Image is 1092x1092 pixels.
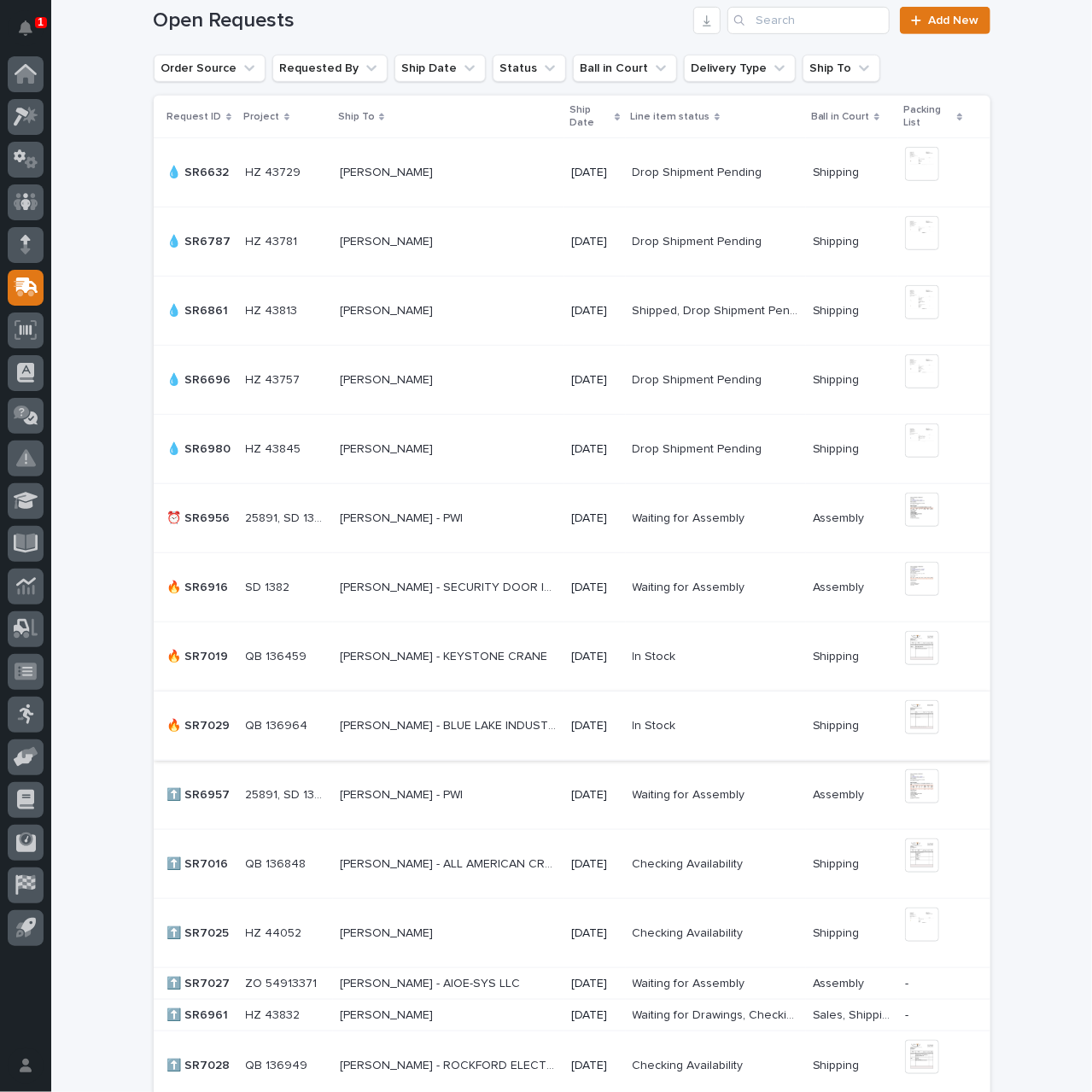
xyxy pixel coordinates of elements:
p: [DATE] [571,1008,619,1023]
p: Shipping [813,1055,863,1073]
p: Shipping [813,301,863,318]
p: ⬆️ SR7028 [167,1055,234,1073]
a: Add New [900,7,990,34]
p: [DATE] [571,235,619,249]
p: Ship Date [569,101,610,132]
p: [DATE] [571,166,619,180]
tr: ⬆️ SR7027⬆️ SR7027 ZO 54913371ZO 54913371 [PERSON_NAME] - AIOE-SYS LLC[PERSON_NAME] - AIOE-SYS LL... [154,968,990,1000]
p: Waiting for Drawings, Checking Availability [633,1005,803,1023]
div: Search [727,7,890,34]
p: Request ID [167,108,222,126]
p: Waiting for Assembly [633,508,749,526]
p: [DATE] [571,788,619,803]
p: ⬆️ SR6957 [167,785,234,803]
p: [DATE] [571,373,619,388]
p: [PERSON_NAME] [340,301,436,318]
p: [PERSON_NAME] - BLUE LAKE INDUSTRIES [340,715,561,733]
p: [DATE] [571,581,619,595]
button: Status [493,55,566,82]
p: Drop Shipment Pending [633,370,766,388]
p: SD 1382 [246,577,294,595]
p: [DATE] [571,719,619,733]
p: In Stock [633,715,680,733]
p: 💧 SR6861 [167,301,232,318]
p: [DATE] [571,857,619,872]
p: HZ 43832 [246,1005,304,1023]
button: Ship Date [394,55,486,82]
p: Shipping [813,162,863,180]
p: Assembly [813,508,868,526]
button: Ball in Court [573,55,677,82]
p: [PERSON_NAME] [340,1005,436,1023]
p: 💧 SR6696 [167,370,235,388]
p: 25891, SD 1387 [246,785,330,803]
p: 25891, SD 1386 [246,508,330,526]
p: [DATE] [571,511,619,526]
p: [PERSON_NAME] - PWI [340,508,466,526]
p: [DATE] [571,977,619,991]
button: Notifications [8,10,44,46]
p: Drop Shipment Pending [633,162,766,180]
p: Checking Availability [633,1055,747,1073]
p: Shipping [813,370,863,388]
p: [PERSON_NAME] [340,162,436,180]
tr: ⬆️ SR7025⬆️ SR7025 HZ 44052HZ 44052 [PERSON_NAME][PERSON_NAME] [DATE]Checking AvailabilityCheckin... [154,899,990,968]
p: ⬆️ SR7027 [167,973,234,991]
span: Add New [929,15,979,26]
p: HZ 43781 [246,231,301,249]
p: Shipping [813,923,863,941]
div: Notifications1 [21,20,44,48]
p: [PERSON_NAME] - PWI [340,785,466,803]
p: ⬆️ SR7025 [167,923,233,941]
p: 💧 SR6980 [167,439,235,457]
p: [PERSON_NAME] - AIOE-SYS LLC [340,973,523,991]
p: HZ 43845 [246,439,305,457]
p: Ball in Court [811,108,870,126]
p: [PERSON_NAME] [340,370,436,388]
p: TROY EDLER - ROCKFORD ELECTRIC MOTOR [340,1055,561,1073]
p: Shipping [813,646,863,664]
p: QB 136949 [246,1055,312,1073]
button: Order Source [154,55,266,82]
p: ⏰ SR6956 [167,508,234,526]
tr: 💧 SR6861💧 SR6861 HZ 43813HZ 43813 [PERSON_NAME][PERSON_NAME] [DATE]Shipped, Drop Shipment Pending... [154,277,990,346]
p: Assembly [813,973,868,991]
p: [PERSON_NAME] - SECURITY DOOR INC [340,577,561,595]
tr: 💧 SR6696💧 SR6696 HZ 43757HZ 43757 [PERSON_NAME][PERSON_NAME] [DATE]Drop Shipment PendingDrop Ship... [154,346,990,415]
p: ZO 54913371 [246,973,321,991]
p: QB 136848 [246,854,310,872]
button: Requested By [272,55,388,82]
tr: ⬆️ SR7016⬆️ SR7016 QB 136848QB 136848 [PERSON_NAME] - ALL AMERICAN CRANE MAINTENANCE[PERSON_NAME]... [154,830,990,899]
p: Checking Availability [633,854,747,872]
p: - [905,977,962,991]
tr: 🔥 SR7029🔥 SR7029 QB 136964QB 136964 [PERSON_NAME] - BLUE LAKE INDUSTRIES[PERSON_NAME] - BLUE LAKE... [154,692,990,761]
p: [PERSON_NAME] [340,231,436,249]
p: HZ 43813 [246,301,301,318]
p: Shipping [813,715,863,733]
tr: 🔥 SR7019🔥 SR7019 QB 136459QB 136459 [PERSON_NAME] - KEYSTONE CRANE[PERSON_NAME] - KEYSTONE CRANE ... [154,622,990,692]
button: Ship To [803,55,880,82]
p: 💧 SR6632 [167,162,233,180]
button: Delivery Type [684,55,796,82]
p: JEREMY L - ALL AMERICAN CRANE MAINTENANCE [340,854,561,872]
p: Shipping [813,854,863,872]
p: [DATE] [571,442,619,457]
p: Assembly [813,577,868,595]
p: In Stock [633,646,680,664]
p: 🔥 SR6916 [167,577,232,595]
p: Checking Availability [633,923,747,941]
p: ⬆️ SR6961 [167,1005,232,1023]
tr: ⏰ SR6956⏰ SR6956 25891, SD 138625891, SD 1386 [PERSON_NAME] - PWI[PERSON_NAME] - PWI [DATE]Waitin... [154,484,990,553]
p: Shipping [813,231,863,249]
p: Shipped, Drop Shipment Pending [633,301,803,318]
p: [DATE] [571,304,619,318]
p: HZ 43729 [246,162,305,180]
p: QB 136459 [246,646,311,664]
p: HZ 43757 [246,370,304,388]
p: 🔥 SR7029 [167,715,234,733]
p: [PERSON_NAME] [340,439,436,457]
p: Sales, Shipping [813,1005,896,1023]
tr: 🔥 SR6916🔥 SR6916 SD 1382SD 1382 [PERSON_NAME] - SECURITY DOOR INC[PERSON_NAME] - SECURITY DOOR IN... [154,553,990,622]
tr: ⬆️ SR6957⬆️ SR6957 25891, SD 138725891, SD 1387 [PERSON_NAME] - PWI[PERSON_NAME] - PWI [DATE]Wait... [154,761,990,830]
p: [DATE] [571,926,619,941]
